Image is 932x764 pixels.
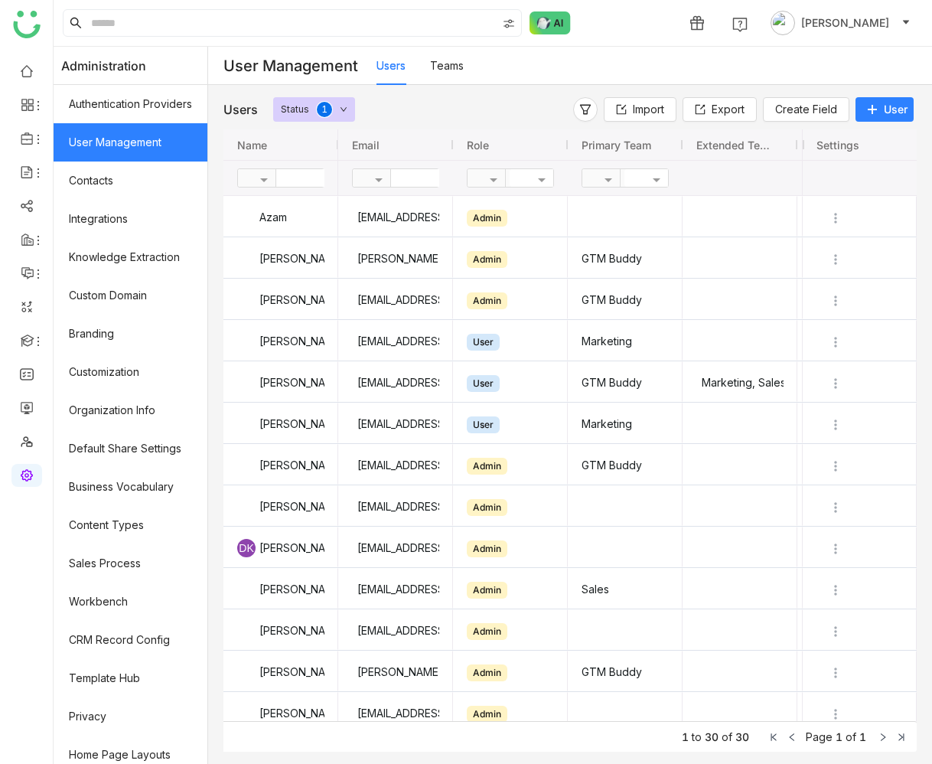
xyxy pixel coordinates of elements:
[582,651,669,692] gtmb-cell-renderer: GTM Buddy
[223,320,338,361] div: Press SPACE to select this row.
[54,697,207,736] a: Privacy
[223,196,338,237] div: Press SPACE to select this row.
[352,569,439,609] div: [EMAIL_ADDRESS]
[828,500,843,515] img: more.svg
[237,498,256,516] img: 63fc8809ce4351485cbbe913
[54,238,207,276] a: Knowledge Extraction
[467,623,507,640] div: Admin
[582,279,669,320] gtmb-cell-renderer: GTM Buddy
[54,621,207,659] a: CRM Record Config
[223,403,338,444] div: Press SPACE to select this row.
[54,506,207,544] a: Content Types
[223,361,338,403] div: Press SPACE to select this row.
[467,582,507,599] div: Admin
[223,279,338,320] div: Press SPACE to select this row.
[237,279,324,320] div: [PERSON_NAME]
[237,445,324,485] div: [PERSON_NAME]
[633,101,664,118] span: Import
[712,101,745,118] span: Export
[54,429,207,468] a: Default Share Settings
[735,730,749,743] span: 30
[237,663,256,681] img: 6444c2788ecb95174944c32e
[503,18,515,30] img: search-type.svg
[223,485,338,527] div: Press SPACE to select this row.
[223,527,338,568] div: Press SPACE to select this row.
[855,97,914,122] button: User
[771,11,795,35] img: avatar
[352,238,439,279] div: [PERSON_NAME][EMAIL_ADDRESS]
[237,197,324,237] div: Azam
[54,85,207,123] a: Authentication Providers
[828,583,843,598] img: more.svg
[732,17,748,32] img: help.svg
[467,375,500,392] div: User
[61,47,146,85] span: Administration
[828,707,843,722] img: more.svg
[775,101,837,118] span: Create Field
[582,238,669,279] gtmb-cell-renderer: GTM Buddy
[237,539,256,557] div: DK
[582,321,669,361] gtmb-cell-renderer: Marketing
[54,123,207,162] a: User Management
[223,102,258,117] div: Users
[696,139,771,152] span: Extended Team Names
[806,730,833,743] span: Page
[237,321,324,361] div: [PERSON_NAME]
[859,730,866,743] span: 1
[237,527,324,568] div: [PERSON_NAME]
[223,568,338,609] div: Press SPACE to select this row.
[54,200,207,238] a: Integrations
[467,540,507,557] div: Admin
[237,374,256,392] img: 68775ba19e7dd04377ec24d7
[604,97,676,122] button: Import
[54,315,207,353] a: Branding
[352,486,439,527] div: [EMAIL_ADDRESS]
[467,210,507,227] div: Admin
[54,583,207,621] a: Workbench
[846,730,856,743] span: of
[223,444,338,485] div: Press SPACE to select this row.
[696,362,784,403] div: Marketing, Sales
[223,692,338,733] div: Press SPACE to select this row.
[237,693,324,733] div: [PERSON_NAME]
[582,362,669,403] gtmb-cell-renderer: GTM Buddy
[467,416,500,433] div: User
[828,541,843,557] img: more.svg
[802,444,917,485] div: Press SPACE to select this row.
[281,97,309,122] div: Status
[582,569,669,609] gtmb-cell-renderer: Sales
[54,276,207,315] a: Custom Domain
[352,279,439,320] div: [EMAIL_ADDRESS]
[802,320,917,361] div: Press SPACE to select this row.
[223,609,338,651] div: Press SPACE to select this row.
[802,527,917,568] div: Press SPACE to select this row.
[237,651,324,692] div: [PERSON_NAME]
[237,569,324,609] div: [PERSON_NAME]
[828,293,843,309] img: more.svg
[582,445,669,485] gtmb-cell-renderer: GTM Buddy
[237,291,256,309] img: 61307121755ca5673e314e4d
[54,391,207,429] a: Organization Info
[582,139,651,152] span: Primary Team
[430,59,464,72] a: Teams
[828,252,843,267] img: more.svg
[223,237,338,279] div: Press SPACE to select this row.
[836,730,842,743] span: 1
[352,197,439,237] div: [EMAIL_ADDRESS]
[376,59,406,72] a: Users
[237,238,324,279] div: [PERSON_NAME]
[802,279,917,320] div: Press SPACE to select this row.
[582,403,669,444] gtmb-cell-renderer: Marketing
[54,468,207,506] a: Business Vocabulary
[467,292,507,309] div: Admin
[237,610,324,651] div: [PERSON_NAME]
[828,335,843,350] img: more.svg
[237,208,256,227] img: 674d89a9214ab7245c729511
[352,610,439,651] div: [EMAIL_ADDRESS]
[352,651,439,692] div: [PERSON_NAME][EMAIL_ADDRESS]
[54,544,207,583] a: Sales Process
[767,11,914,35] button: [PERSON_NAME]
[237,704,256,723] img: 68e4bc691036bc4420a2556a
[237,580,256,599] img: 645090ea6b2d153120ef2a28
[237,362,324,403] div: [PERSON_NAME]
